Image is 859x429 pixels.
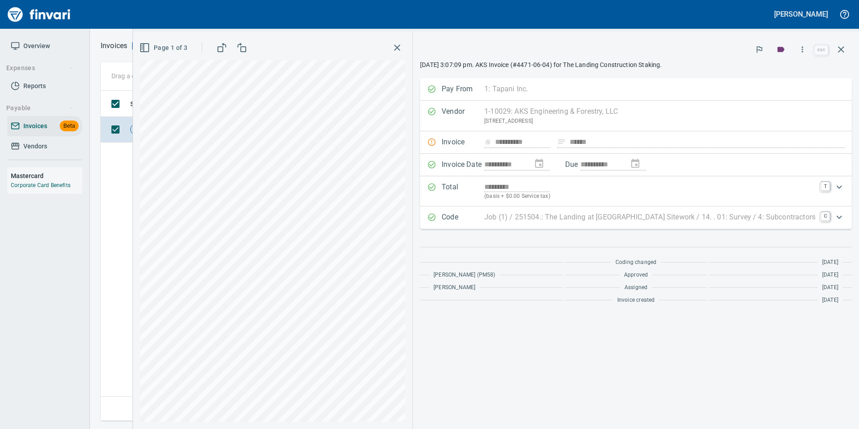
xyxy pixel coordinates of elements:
[130,98,149,109] span: Status
[420,176,852,206] div: Expand
[60,121,79,131] span: Beta
[615,258,656,267] span: Coding changed
[822,283,838,292] span: [DATE]
[131,125,160,134] span: Exported
[23,80,46,92] span: Reports
[749,40,769,59] button: Flag
[420,60,852,69] p: [DATE] 3:07:09 pm. AKS Invoice (#4471-06-04) for The Landing Construction Staking.
[822,258,838,267] span: [DATE]
[815,45,828,55] a: esc
[484,192,815,201] p: (basis + $0.00 Service tax)
[11,182,71,188] a: Corporate Card Benefits
[101,40,127,51] p: Invoices
[3,60,78,76] button: Expenses
[442,182,484,201] p: Total
[772,7,830,21] button: [PERSON_NAME]
[624,271,648,280] span: Approved
[624,283,647,292] span: Assigned
[11,171,82,181] h6: Mastercard
[23,40,50,52] span: Overview
[821,182,830,191] a: T
[23,141,47,152] span: Vendors
[434,283,475,292] span: [PERSON_NAME]
[484,212,815,223] p: Job (1) / 251504.: The Landing at [GEOGRAPHIC_DATA] Sitework / 14. . 01: Survey / 4: Subcontractors
[434,271,495,280] span: [PERSON_NAME] (PM58)
[617,296,655,305] span: Invoice created
[127,40,145,51] button: Upload an Invoice
[822,271,838,280] span: [DATE]
[141,42,187,54] span: Page 1 of 3
[812,39,852,60] span: Close invoice
[111,71,243,80] p: Drag a column heading here to group the table
[101,40,127,51] nav: breadcrumb
[774,9,828,19] h5: [PERSON_NAME]
[7,36,82,56] a: Overview
[3,100,78,116] button: Payable
[793,40,812,59] button: More
[420,206,852,229] div: Expand
[822,296,838,305] span: [DATE]
[5,4,73,25] img: Finvari
[137,40,191,56] button: Page 1 of 3
[7,136,82,156] a: Vendors
[130,98,161,109] span: Status
[7,116,82,136] a: InvoicesBeta
[821,212,830,221] a: C
[442,212,484,223] p: Code
[771,40,791,59] button: Labels
[23,121,47,132] span: Invoices
[6,103,74,114] span: Payable
[6,63,74,74] span: Expenses
[7,76,82,96] a: Reports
